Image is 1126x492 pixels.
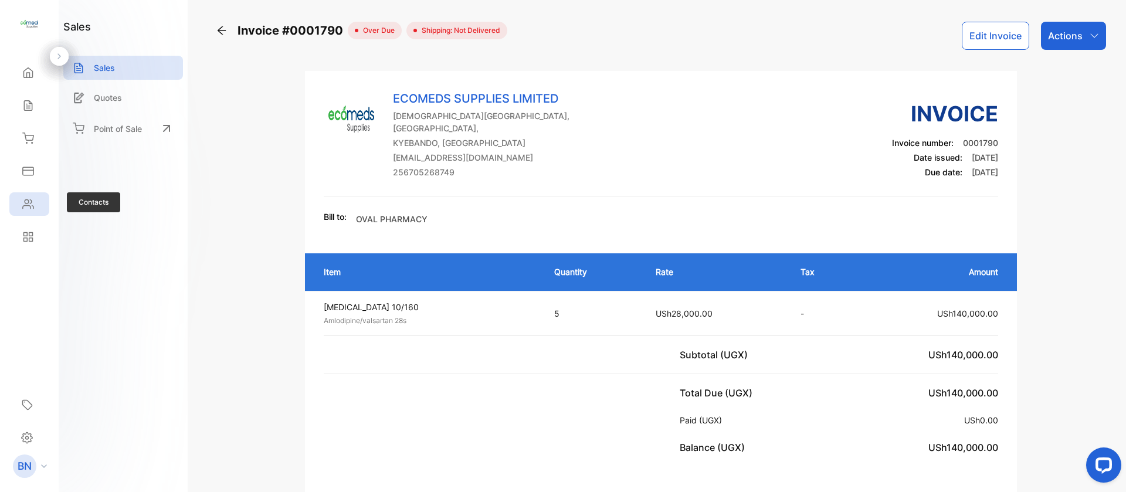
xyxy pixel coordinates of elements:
[680,414,727,426] p: Paid (UGX)
[680,440,749,454] p: Balance (UGX)
[356,213,428,225] p: OVAL PHARMACY
[21,15,38,33] img: logo
[67,192,120,212] span: Contacts
[324,315,533,326] p: Amlodipine/valsartan 28s
[680,386,757,400] p: Total Due (UGX)
[63,19,91,35] h1: sales
[928,442,998,453] span: USh140,000.00
[554,307,632,320] p: 5
[1041,22,1106,50] button: Actions
[1048,29,1083,43] p: Actions
[94,123,142,135] p: Point of Sale
[892,98,998,130] h3: Invoice
[63,116,183,141] a: Point of Sale
[324,301,533,313] p: [MEDICAL_DATA] 10/160
[928,349,998,361] span: USh140,000.00
[18,459,32,474] p: BN
[324,266,531,278] p: Item
[554,266,632,278] p: Quantity
[417,25,500,36] span: Shipping: Not Delivered
[801,266,844,278] p: Tax
[94,62,115,74] p: Sales
[972,152,998,162] span: [DATE]
[972,167,998,177] span: [DATE]
[63,86,183,110] a: Quotes
[656,266,777,278] p: Rate
[656,308,713,318] span: USh28,000.00
[925,167,962,177] span: Due date:
[238,22,348,39] span: Invoice #0001790
[324,211,347,223] p: Bill to:
[962,22,1029,50] button: Edit Invoice
[393,90,618,107] p: ECOMEDS SUPPLIES LIMITED
[892,138,954,148] span: Invoice number:
[393,151,618,164] p: [EMAIL_ADDRESS][DOMAIN_NAME]
[928,387,998,399] span: USh140,000.00
[393,110,618,134] p: [DEMOGRAPHIC_DATA][GEOGRAPHIC_DATA], [GEOGRAPHIC_DATA],
[1077,443,1126,492] iframe: LiveChat chat widget
[63,56,183,80] a: Sales
[324,90,382,148] img: Company Logo
[94,91,122,104] p: Quotes
[680,348,752,362] p: Subtotal (UGX)
[358,25,395,36] span: over due
[393,166,618,178] p: 256705268749
[964,415,998,425] span: USh0.00
[963,138,998,148] span: 0001790
[937,308,998,318] span: USh140,000.00
[801,307,844,320] p: -
[393,137,618,149] p: KYEBANDO, [GEOGRAPHIC_DATA]
[914,152,962,162] span: Date issued:
[868,266,998,278] p: Amount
